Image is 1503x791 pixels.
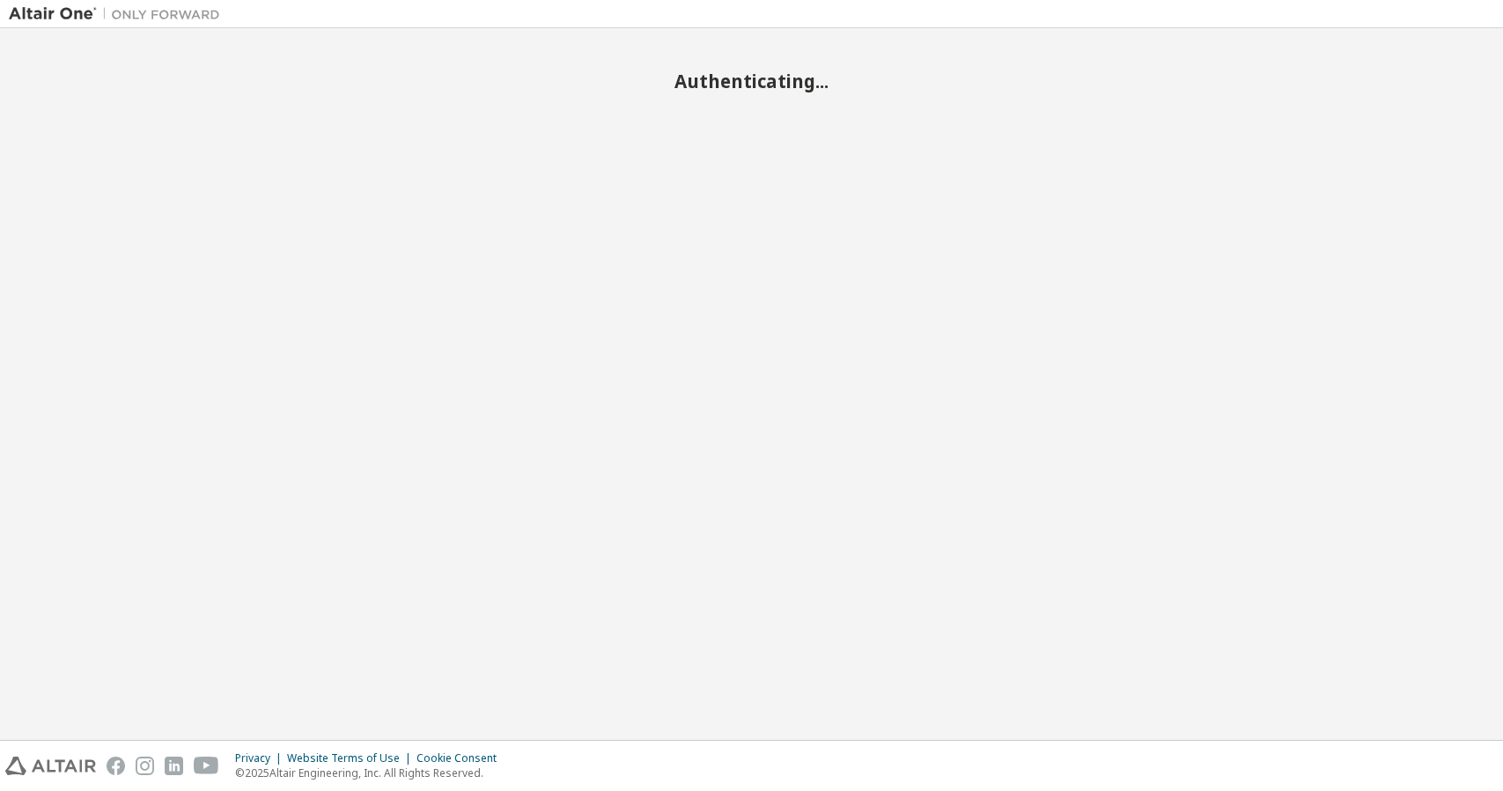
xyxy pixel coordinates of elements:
[235,751,287,765] div: Privacy
[9,70,1494,92] h2: Authenticating...
[165,757,183,775] img: linkedin.svg
[107,757,125,775] img: facebook.svg
[416,751,507,765] div: Cookie Consent
[194,757,219,775] img: youtube.svg
[235,765,507,780] p: © 2025 Altair Engineering, Inc. All Rights Reserved.
[136,757,154,775] img: instagram.svg
[287,751,416,765] div: Website Terms of Use
[5,757,96,775] img: altair_logo.svg
[9,5,229,23] img: Altair One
